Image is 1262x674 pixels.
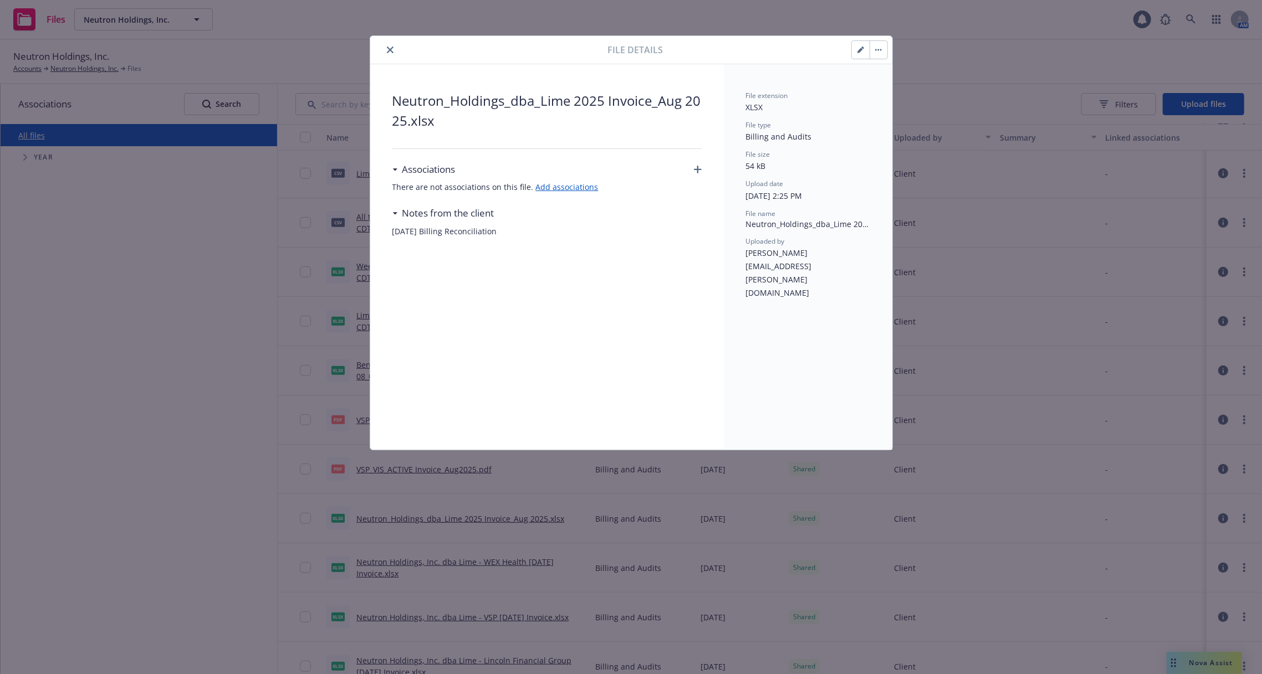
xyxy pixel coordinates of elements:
span: File name [746,209,776,218]
h3: Notes from the client [402,206,494,220]
span: [DATE] Billing Reconciliation [392,225,702,237]
span: Neutron_Holdings_dba_Lime 2025 Invoice_Aug 2025.xlsx [392,91,702,131]
div: Associations [392,162,456,177]
span: Uploaded by [746,236,785,246]
div: Notes from the client [392,206,494,220]
span: File extension [746,91,788,100]
span: File type [746,120,771,130]
span: Upload date [746,179,784,188]
span: [DATE] 2:25 PM [746,191,803,201]
span: [PERSON_NAME][EMAIL_ADDRESS][PERSON_NAME][DOMAIN_NAME] [746,248,812,298]
a: Add associations [536,182,599,192]
span: 54 kB [746,161,766,171]
button: close [384,43,397,56]
span: File size [746,150,770,159]
h3: Associations [402,162,456,177]
span: Billing and Audits [746,131,812,142]
span: There are not associations on this file. [392,181,702,193]
span: Neutron_Holdings_dba_Lime 2025 Invoice_Aug 2025.xlsx [746,218,870,230]
span: File details [608,43,663,56]
span: XLSX [746,102,763,112]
